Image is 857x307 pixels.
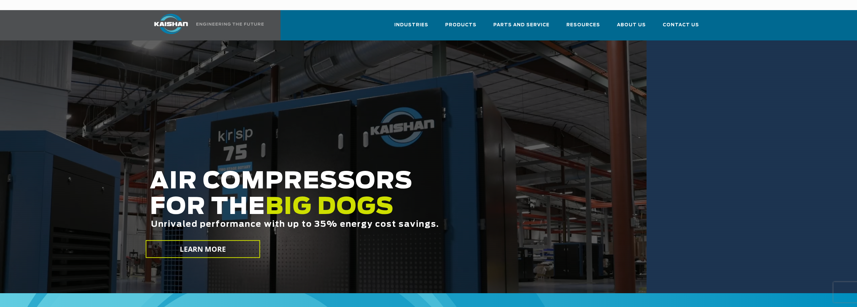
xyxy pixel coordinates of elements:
[265,196,394,219] span: BIG DOGS
[493,16,550,39] a: Parts and Service
[394,16,428,39] a: Industries
[566,21,600,29] span: Resources
[445,21,476,29] span: Products
[617,21,646,29] span: About Us
[196,23,264,26] img: Engineering the future
[663,16,699,39] a: Contact Us
[566,16,600,39] a: Resources
[663,21,699,29] span: Contact Us
[150,169,613,250] h2: AIR COMPRESSORS FOR THE
[146,14,196,34] img: kaishan logo
[179,244,226,254] span: LEARN MORE
[394,21,428,29] span: Industries
[145,240,260,258] a: LEARN MORE
[617,16,646,39] a: About Us
[146,10,265,40] a: Kaishan USA
[151,220,439,228] span: Unrivaled performance with up to 35% energy cost savings.
[493,21,550,29] span: Parts and Service
[445,16,476,39] a: Products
